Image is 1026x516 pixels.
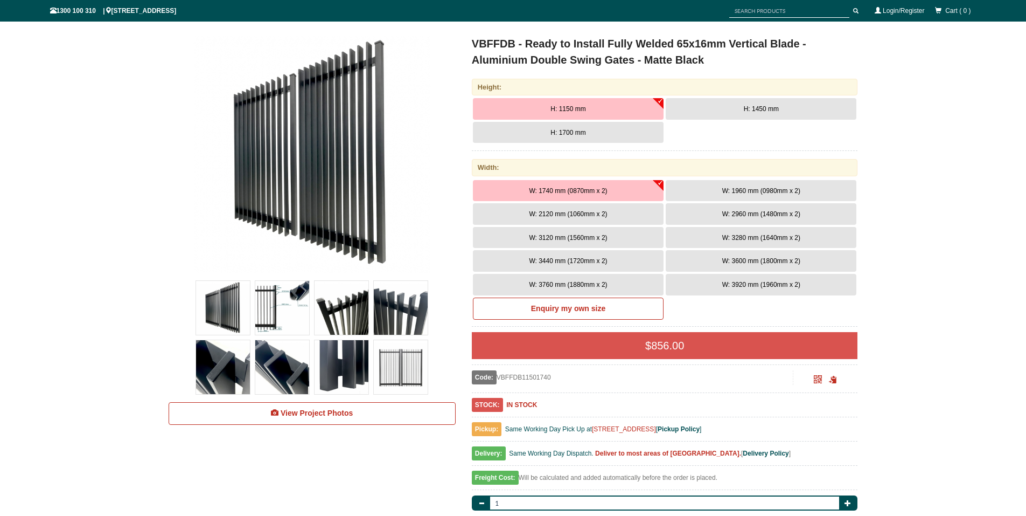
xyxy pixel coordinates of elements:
[509,450,594,457] span: Same Working Day Dispatch.
[529,187,607,195] span: W: 1740 mm (0870mm x 2)
[472,471,519,485] span: Freight Cost:
[592,425,656,433] a: [STREET_ADDRESS]
[666,98,856,120] button: H: 1450 mm
[529,234,607,242] span: W: 3120 mm (1560mm x 2)
[472,446,506,460] span: Delivery:
[472,447,858,466] div: [ ]
[193,36,430,273] img: VBFFDB - Ready to Install Fully Welded 65x16mm Vertical Blade - Aluminium Double Swing Gates - Ma...
[472,471,858,490] div: Will be calculated and added automatically before the order is placed.
[315,281,368,335] img: VBFFDB - Ready to Install Fully Welded 65x16mm Vertical Blade - Aluminium Double Swing Gates - Ma...
[658,425,700,433] a: Pickup Policy
[550,105,585,113] span: H: 1150 mm
[473,298,664,320] a: Enquiry my own size
[651,340,684,352] span: 856.00
[666,250,856,272] button: W: 3600 mm (1800mm x 2)
[666,203,856,225] button: W: 2960 mm (1480mm x 2)
[473,250,664,272] button: W: 3440 mm (1720mm x 2)
[315,340,368,394] img: VBFFDB - Ready to Install Fully Welded 65x16mm Vertical Blade - Aluminium Double Swing Gates - Ma...
[666,227,856,249] button: W: 3280 mm (1640mm x 2)
[472,36,858,68] h1: VBFFDB - Ready to Install Fully Welded 65x16mm Vertical Blade - Aluminium Double Swing Gates - Ma...
[281,409,353,417] span: View Project Photos
[472,159,858,176] div: Width:
[550,129,585,136] span: H: 1700 mm
[472,398,503,412] span: STOCK:
[883,7,924,15] a: Login/Register
[506,401,537,409] b: IN STOCK
[743,450,788,457] a: Delivery Policy
[473,203,664,225] button: W: 2120 mm (1060mm x 2)
[255,281,309,335] img: VBFFDB - Ready to Install Fully Welded 65x16mm Vertical Blade - Aluminium Double Swing Gates - Ma...
[945,7,971,15] span: Cart ( 0 )
[473,227,664,249] button: W: 3120 mm (1560mm x 2)
[505,425,702,433] span: Same Working Day Pick Up at [ ]
[170,36,455,273] a: VBFFDB - Ready to Install Fully Welded 65x16mm Vertical Blade - Aluminium Double Swing Gates - Ma...
[722,257,800,265] span: W: 3600 mm (1800mm x 2)
[595,450,741,457] b: Deliver to most areas of [GEOGRAPHIC_DATA].
[722,281,800,288] span: W: 3920 mm (1960mm x 2)
[472,370,497,384] span: Code:
[729,4,849,18] input: SEARCH PRODUCTS
[472,422,501,436] span: Pickup:
[196,281,250,335] img: VBFFDB - Ready to Install Fully Welded 65x16mm Vertical Blade - Aluminium Double Swing Gates - Ma...
[722,210,800,218] span: W: 2960 mm (1480mm x 2)
[666,180,856,202] button: W: 1960 mm (0980mm x 2)
[473,122,664,143] button: H: 1700 mm
[169,402,456,425] a: View Project Photos
[722,234,800,242] span: W: 3280 mm (1640mm x 2)
[744,105,779,113] span: H: 1450 mm
[374,340,428,394] img: VBFFDB - Ready to Install Fully Welded 65x16mm Vertical Blade - Aluminium Double Swing Gates - Ma...
[472,332,858,359] div: $
[666,274,856,295] button: W: 3920 mm (1960mm x 2)
[196,340,250,394] img: VBFFDB - Ready to Install Fully Welded 65x16mm Vertical Blade - Aluminium Double Swing Gates - Ma...
[473,98,664,120] button: H: 1150 mm
[472,79,858,95] div: Height:
[529,210,607,218] span: W: 2120 mm (1060mm x 2)
[255,340,309,394] img: VBFFDB - Ready to Install Fully Welded 65x16mm Vertical Blade - Aluminium Double Swing Gates - Ma...
[472,370,793,384] div: VBFFDB11501740
[529,281,607,288] span: W: 3760 mm (1880mm x 2)
[531,304,605,313] b: Enquiry my own size
[811,228,1026,478] iframe: LiveChat chat widget
[374,281,428,335] img: VBFFDB - Ready to Install Fully Welded 65x16mm Vertical Blade - Aluminium Double Swing Gates - Ma...
[529,257,607,265] span: W: 3440 mm (1720mm x 2)
[722,187,800,195] span: W: 1960 mm (0980mm x 2)
[50,7,177,15] span: 1300 100 310 | [STREET_ADDRESS]
[473,274,664,295] button: W: 3760 mm (1880mm x 2)
[473,180,664,202] button: W: 1740 mm (0870mm x 2)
